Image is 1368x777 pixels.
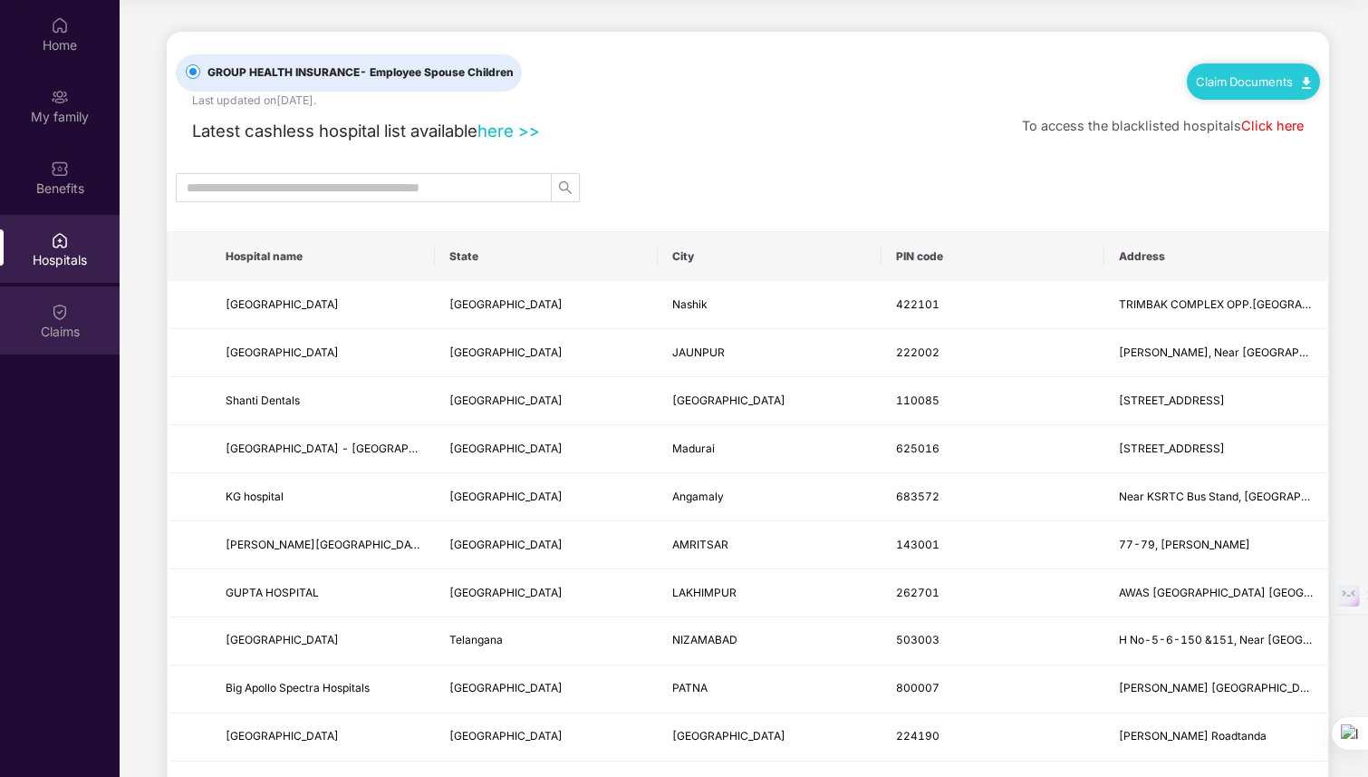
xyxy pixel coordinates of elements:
[1104,521,1328,569] td: 77-79, Ajit Nagar
[1196,74,1311,89] a: Claim Documents
[1104,281,1328,329] td: TRIMBAK COMPLEX OPP.BYTCO HOSPITAL
[211,425,435,473] td: Vasan Eye Care Hospital - Madurai
[211,521,435,569] td: Dhingra General Hospital
[449,393,563,407] span: [GEOGRAPHIC_DATA]
[226,393,300,407] span: Shanti Dentals
[658,232,881,281] th: City
[51,231,69,249] img: svg+xml;base64,PHN2ZyBpZD0iSG9zcGl0YWxzIiB4bWxucz0iaHR0cDovL3d3dy53My5vcmcvMjAwMC9zdmciIHdpZHRoPS...
[449,633,503,646] span: Telangana
[226,729,339,743] span: [GEOGRAPHIC_DATA]
[435,329,659,377] td: Uttar Pradesh
[51,88,69,106] img: svg+xml;base64,PHN2ZyB3aWR0aD0iMjAiIGhlaWdodD0iMjAiIHZpZXdCb3g9IjAgMCAyMCAyMCIgZmlsbD0ibm9uZSIgeG...
[449,538,563,551] span: [GEOGRAPHIC_DATA]
[449,297,563,311] span: [GEOGRAPHIC_DATA]
[1241,118,1304,134] a: Click here
[226,249,420,264] span: Hospital name
[211,329,435,377] td: Aala Hospital
[658,665,881,714] td: PATNA
[435,521,659,569] td: Punjab
[226,681,370,694] span: Big Apollo Spectra Hospitals
[226,538,429,551] span: [PERSON_NAME][GEOGRAPHIC_DATA]
[435,281,659,329] td: Maharashtra
[1119,729,1267,743] span: [PERSON_NAME] Roadtanda
[435,714,659,762] td: Uttar Pradesh
[552,180,579,195] span: search
[672,729,785,743] span: [GEOGRAPHIC_DATA]
[51,160,69,178] img: svg+xml;base64,PHN2ZyBpZD0iQmVuZWZpdHMiIHhtbG5zPSJodHRwOi8vd3d3LnczLm9yZy8yMDAwL3N2ZyIgd2lkdGg9Ij...
[211,281,435,329] td: Sai Seva Hospital
[1119,490,1357,503] span: Near KSRTC Bus Stand, [GEOGRAPHIC_DATA]
[658,521,881,569] td: AMRITSAR
[226,345,339,359] span: [GEOGRAPHIC_DATA]
[226,490,284,503] span: KG hospital
[672,681,708,694] span: PATNA
[211,665,435,714] td: Big Apollo Spectra Hospitals
[435,377,659,425] td: Delhi
[1104,425,1328,473] td: No. 72/128, AVAR Plaza, Ponmeniputur, Byepass Road
[449,442,563,455] span: [GEOGRAPHIC_DATA]
[477,121,540,141] a: here >>
[211,377,435,425] td: Shanti Dentals
[435,232,659,281] th: State
[435,569,659,617] td: Uttar Pradesh
[435,425,659,473] td: Tamil Nadu
[658,281,881,329] td: Nashik
[658,329,881,377] td: JAUNPUR
[896,442,939,455] span: 625016
[192,92,316,109] div: Last updated on [DATE] .
[449,681,563,694] span: [GEOGRAPHIC_DATA]
[896,586,939,599] span: 262701
[658,714,881,762] td: Akbarpur
[1104,232,1328,281] th: Address
[1104,329,1328,377] td: Meera Bhawan, Near Jeycess Crossing, Next To Siddharth Upvan
[200,64,521,82] span: GROUP HEALTH INSURANCE
[1119,297,1365,311] span: TRIMBAK COMPLEX OPP.[GEOGRAPHIC_DATA]
[192,121,477,141] span: Latest cashless hospital list available
[672,538,728,551] span: AMRITSAR
[211,714,435,762] td: SHEFA HOSPITAL
[896,681,939,694] span: 800007
[435,665,659,714] td: Bihar
[226,586,319,599] span: GUPTA HOSPITAL
[658,473,881,521] td: Angamaly
[449,729,563,743] span: [GEOGRAPHIC_DATA]
[211,232,435,281] th: Hospital name
[1104,665,1328,714] td: Sheetla Mandir Road, Agamkuam, Near Sump House
[435,617,659,665] td: Telangana
[1022,118,1241,134] span: To access the blacklisted hospitals
[360,65,514,79] span: - Employee Spouse Children
[672,345,725,359] span: JAUNPUR
[1104,377,1328,425] td: A-12, 1St Floor, Prashant Vihar, Rohini
[896,729,939,743] span: 224190
[226,297,339,311] span: [GEOGRAPHIC_DATA]
[1119,442,1225,455] span: [STREET_ADDRESS]
[435,473,659,521] td: Kerala
[658,617,881,665] td: NIZAMABAD
[226,442,465,455] span: [GEOGRAPHIC_DATA] - [GEOGRAPHIC_DATA]
[896,393,939,407] span: 110085
[1104,617,1328,665] td: H No-5-6-150 &151, Near Vikram Hospital, Dwaraka Nagar
[211,617,435,665] td: Brindavan Hospital
[211,569,435,617] td: GUPTA HOSPITAL
[896,345,939,359] span: 222002
[51,303,69,321] img: svg+xml;base64,PHN2ZyBpZD0iQ2xhaW0iIHhtbG5zPSJodHRwOi8vd3d3LnczLm9yZy8yMDAwL3N2ZyIgd2lkdGg9IjIwIi...
[672,633,737,646] span: NIZAMABAD
[1104,714,1328,762] td: Mumtaj Ganjidgah Roadtanda
[1119,249,1314,264] span: Address
[896,633,939,646] span: 503003
[1104,569,1328,617] td: AWAS VIKAS COLONY KHERI ROAD LAKHEMPUR KHERI
[672,490,724,503] span: Angamaly
[449,345,563,359] span: [GEOGRAPHIC_DATA]
[551,173,580,202] button: search
[211,473,435,521] td: KG hospital
[449,586,563,599] span: [GEOGRAPHIC_DATA]
[658,569,881,617] td: LAKHIMPUR
[672,586,737,599] span: LAKHIMPUR
[896,490,939,503] span: 683572
[881,232,1105,281] th: PIN code
[51,16,69,34] img: svg+xml;base64,PHN2ZyBpZD0iSG9tZSIgeG1sbnM9Imh0dHA6Ly93d3cudzMub3JnLzIwMDAvc3ZnIiB3aWR0aD0iMjAiIG...
[672,393,785,407] span: [GEOGRAPHIC_DATA]
[1119,538,1250,551] span: 77-79, [PERSON_NAME]
[1302,77,1311,89] img: svg+xml;base64,PHN2ZyB4bWxucz0iaHR0cDovL3d3dy53My5vcmcvMjAwMC9zdmciIHdpZHRoPSIxMC40IiBoZWlnaHQ9Ij...
[658,425,881,473] td: Madurai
